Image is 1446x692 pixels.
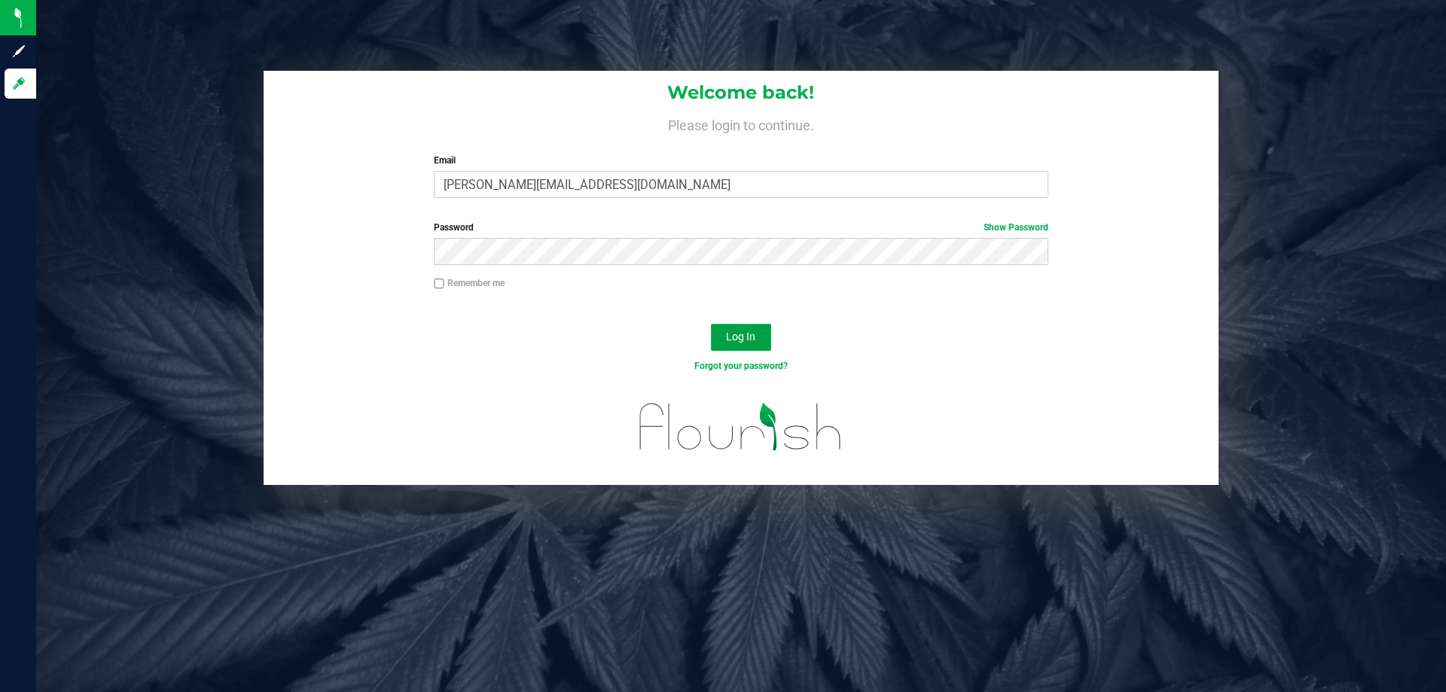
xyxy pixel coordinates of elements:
[726,331,755,343] span: Log In
[264,83,1219,102] h1: Welcome back!
[264,114,1219,133] h4: Please login to continue.
[711,324,771,351] button: Log In
[984,222,1048,233] a: Show Password
[621,389,860,465] img: flourish_logo.svg
[694,361,788,371] a: Forgot your password?
[434,154,1048,167] label: Email
[434,222,474,233] span: Password
[434,276,505,290] label: Remember me
[11,44,26,59] inline-svg: Sign up
[434,279,444,289] input: Remember me
[11,76,26,91] inline-svg: Log in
